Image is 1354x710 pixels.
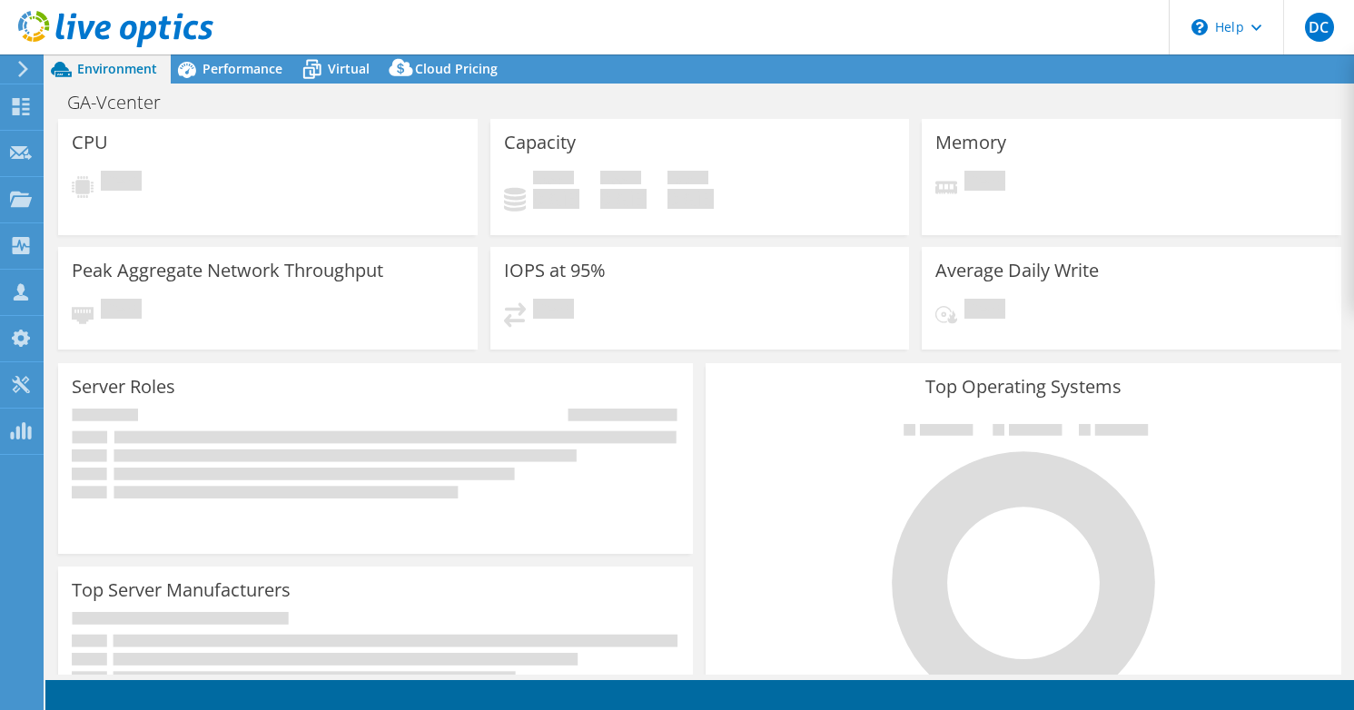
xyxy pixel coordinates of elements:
h1: GA-Vcenter [59,93,189,113]
h3: Peak Aggregate Network Throughput [72,261,383,281]
h4: 0 GiB [600,189,647,209]
h3: CPU [72,133,108,153]
span: Environment [77,60,157,77]
span: DC [1305,13,1334,42]
h3: Memory [935,133,1006,153]
h3: Server Roles [72,377,175,397]
h4: 0 GiB [667,189,714,209]
h3: IOPS at 95% [504,261,606,281]
h3: Capacity [504,133,576,153]
span: Cloud Pricing [415,60,498,77]
h3: Average Daily Write [935,261,1099,281]
svg: \n [1191,19,1208,35]
h3: Top Operating Systems [719,377,1327,397]
span: Used [533,171,574,189]
span: Pending [964,171,1005,195]
h4: 0 GiB [533,189,579,209]
span: Pending [101,171,142,195]
h3: Top Server Manufacturers [72,580,291,600]
span: Pending [964,299,1005,323]
span: Virtual [328,60,370,77]
span: Pending [101,299,142,323]
span: Total [667,171,708,189]
span: Free [600,171,641,189]
span: Performance [203,60,282,77]
span: Pending [533,299,574,323]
